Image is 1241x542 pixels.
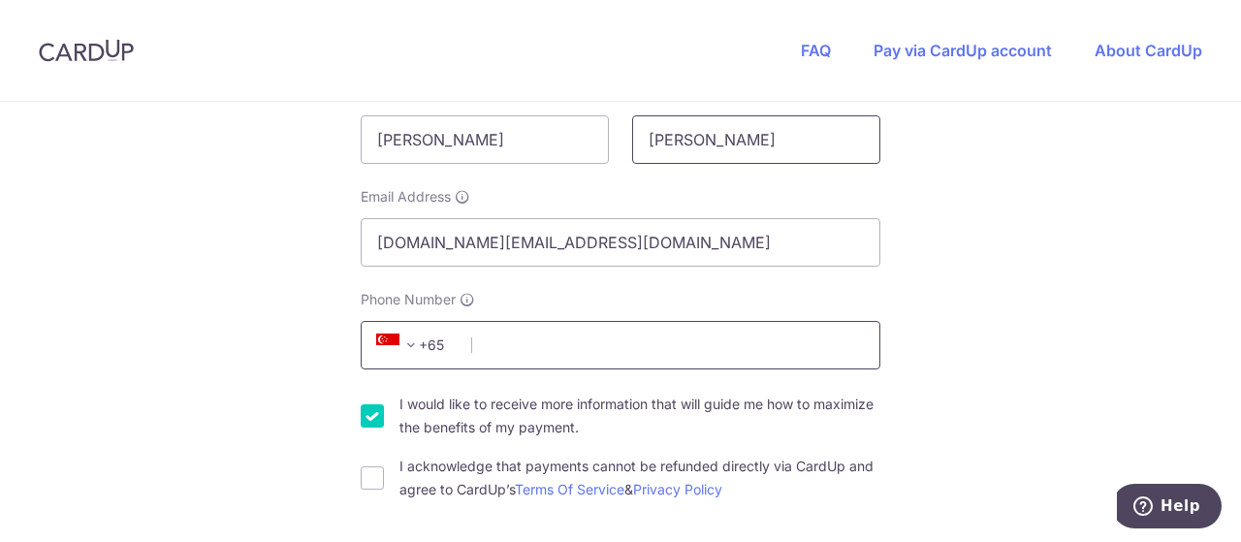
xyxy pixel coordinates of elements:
[1095,41,1202,60] a: About CardUp
[370,334,458,357] span: +65
[632,115,880,164] input: Last name
[361,218,880,267] input: Email address
[633,481,722,497] a: Privacy Policy
[376,334,423,357] span: +65
[1117,484,1222,532] iframe: Opens a widget where you can find more information
[399,455,880,501] label: I acknowledge that payments cannot be refunded directly via CardUp and agree to CardUp’s &
[361,187,451,207] span: Email Address
[39,39,134,62] img: CardUp
[874,41,1052,60] a: Pay via CardUp account
[399,393,880,439] label: I would like to receive more information that will guide me how to maximize the benefits of my pa...
[361,115,609,164] input: First name
[801,41,831,60] a: FAQ
[361,290,456,309] span: Phone Number
[515,481,624,497] a: Terms Of Service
